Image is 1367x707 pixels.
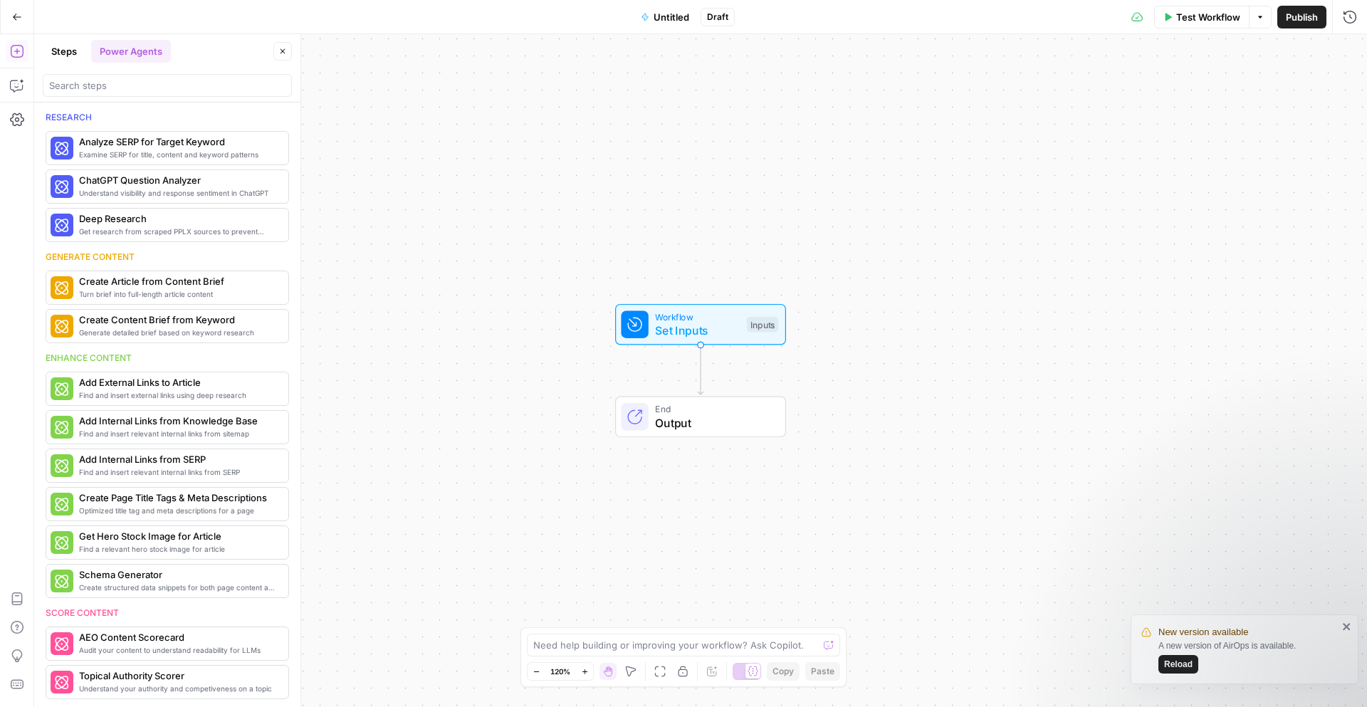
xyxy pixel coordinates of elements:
[79,211,277,226] span: Deep Research
[707,11,728,23] span: Draft
[79,187,277,199] span: Understand visibility and response sentiment in ChatGPT
[79,135,277,149] span: Analyze SERP for Target Keyword
[79,567,277,582] span: Schema Generator
[1158,625,1248,639] span: New version available
[79,505,277,516] span: Optimized title tag and meta descriptions for a page
[79,543,277,555] span: Find a relevant hero stock image for article
[46,111,289,124] div: Research
[568,304,833,345] div: WorkflowSet InputsInputs
[1158,655,1198,674] button: Reload
[79,428,277,439] span: Find and insert relevant internal links from sitemap
[46,607,289,619] div: Score content
[79,226,277,237] span: Get research from scraped PPLX sources to prevent source hallucination
[79,274,277,288] span: Create Article from Content Brief
[79,452,277,466] span: Add Internal Links from SERP
[655,402,771,416] span: End
[1164,658,1193,671] span: Reload
[79,491,277,505] span: Create Page Title Tags & Meta Descriptions
[79,414,277,428] span: Add Internal Links from Knowledge Base
[767,662,800,681] button: Copy
[805,662,840,681] button: Paste
[79,582,277,593] span: Create structured data snippets for both page content and images
[1176,10,1240,24] span: Test Workflow
[811,665,834,678] span: Paste
[79,288,277,300] span: Turn brief into full-length article content
[79,529,277,543] span: Get Hero Stock Image for Article
[46,352,289,365] div: Enhance content
[79,669,277,683] span: Topical Authority Scorer
[550,666,570,677] span: 120%
[91,40,171,63] button: Power Agents
[1158,639,1338,674] div: A new version of AirOps is available.
[79,389,277,401] span: Find and insert external links using deep research
[49,78,286,93] input: Search steps
[79,375,277,389] span: Add External Links to Article
[568,397,833,438] div: EndOutput
[79,644,277,656] span: Audit your content to understand readability for LLMs
[698,345,703,395] g: Edge from start to end
[1286,10,1318,24] span: Publish
[46,251,289,263] div: Generate content
[747,317,778,332] div: Inputs
[654,10,689,24] span: Untitled
[79,683,277,694] span: Understand your authority and competiveness on a topic
[79,313,277,327] span: Create Content Brief from Keyword
[1277,6,1326,28] button: Publish
[79,327,277,338] span: Generate detailed brief based on keyword research
[655,414,771,431] span: Output
[79,466,277,478] span: Find and insert relevant internal links from SERP
[1154,6,1249,28] button: Test Workflow
[772,665,794,678] span: Copy
[43,40,85,63] button: Steps
[655,310,740,323] span: Workflow
[632,6,698,28] button: Untitled
[79,173,277,187] span: ChatGPT Question Analyzer
[79,149,277,160] span: Examine SERP for title, content and keyword patterns
[1342,621,1352,632] button: close
[79,630,277,644] span: AEO Content Scorecard
[655,322,740,339] span: Set Inputs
